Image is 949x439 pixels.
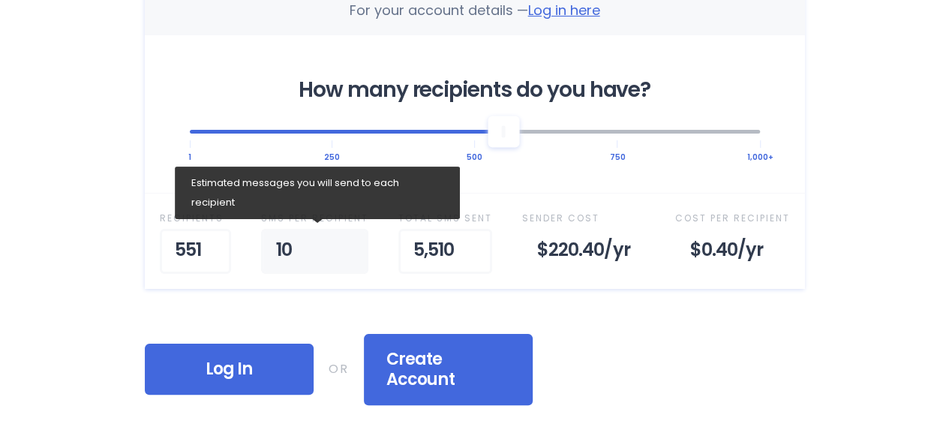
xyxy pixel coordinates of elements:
[675,229,790,274] div: $0.40 /yr
[350,1,600,20] div: For your account details —
[329,359,349,379] div: OR
[386,349,510,390] span: Create Account
[145,344,314,395] div: Log In
[398,229,492,274] div: 5,510
[160,209,231,228] div: Recipient s
[528,1,600,20] span: Log in here
[364,334,533,405] div: Create Account
[675,209,790,228] div: Cost Per Recipient
[261,209,368,228] div: SMS per Recipient
[160,229,231,274] div: 551
[522,209,645,228] div: Sender Cost
[167,359,291,380] span: Log In
[190,80,760,100] div: How many recipients do you have?
[398,209,492,228] div: Total SMS Sent
[261,229,368,274] div: 10
[522,229,645,274] div: $220.40 /yr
